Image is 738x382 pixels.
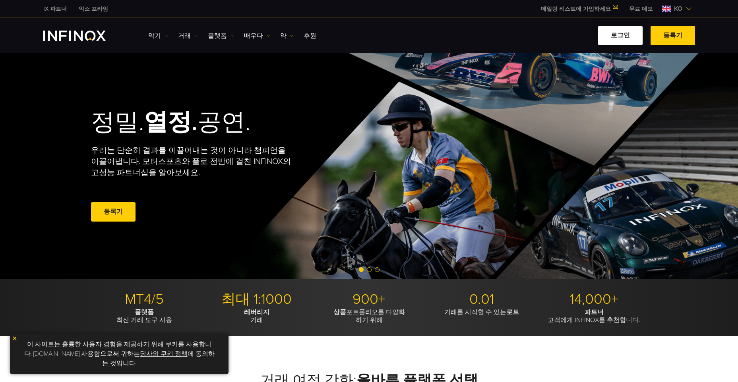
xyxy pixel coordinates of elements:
[104,208,123,216] font: 등록기
[148,31,161,41] font: 악기
[203,308,310,324] p: 거래
[367,267,372,272] span: 슬라이드 2로 이동
[541,6,611,12] font: 메일링 리스트에 가입하세요
[244,31,270,41] a: 배우다
[135,308,154,316] strong: 플랫폼
[304,31,316,41] a: 후원
[663,31,682,39] font: 등록기
[203,291,310,308] p: 최대 1:1000
[178,31,198,41] a: 거래
[585,308,604,316] strong: 파트너
[37,5,73,13] a: 인피녹스
[598,26,643,45] a: 로그인
[208,31,234,41] a: 플랫폼
[144,108,198,137] strong: 열정.
[623,5,659,13] a: 인피녹스 메뉴
[148,31,168,41] a: 악기
[671,4,686,14] span: KO
[651,26,695,45] a: 등록기
[280,31,294,41] a: 약
[333,308,346,316] strong: 상품
[316,291,422,308] p: 900+
[91,202,136,222] a: 등록기
[91,291,198,308] p: MT4/5
[91,308,198,324] p: 최신 거래 도구 사용
[316,308,422,324] p: 포트폴리오를 다양화 하기 위해
[244,31,263,41] font: 배우다
[375,267,380,272] span: 슬라이드 3으로 이동
[12,336,17,341] img: 노란색 닫기 아이콘
[140,350,188,358] a: 당사의 쿠키 정책
[73,5,114,13] a: 인피녹스
[91,108,341,137] h2: 정밀. 공연.
[535,6,623,12] a: 메일링 리스트에 가입하세요
[280,31,287,41] font: 약
[428,308,535,316] p: 거래를 시작할 수 있는
[208,31,227,41] font: 플랫폼
[91,145,291,178] p: 우리는 단순히 결과를 이끌어내는 것이 아니라 챔피언을 이끌어냅니다. 모터스포츠와 폴로 전반에 걸친 INFINOX의 고성능 파트너십을 알아보세요.
[541,291,647,308] p: 14,000+
[541,308,647,324] p: 고객에게 INFINOX를 추천합니다.
[359,267,364,272] span: 슬라이드 1로 이동
[178,31,191,41] font: 거래
[43,31,124,41] a: INFINOX 로고
[24,340,215,367] font: 이 사이트는 훌륭한 사용자 경험을 제공하기 위해 쿠키를 사용합니다. [DOMAIN_NAME] 사용함으로써 귀하는 에 동의하는 것입니다.
[506,308,519,316] strong: 로트
[244,308,269,316] strong: 레버리지
[428,291,535,308] p: 0.01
